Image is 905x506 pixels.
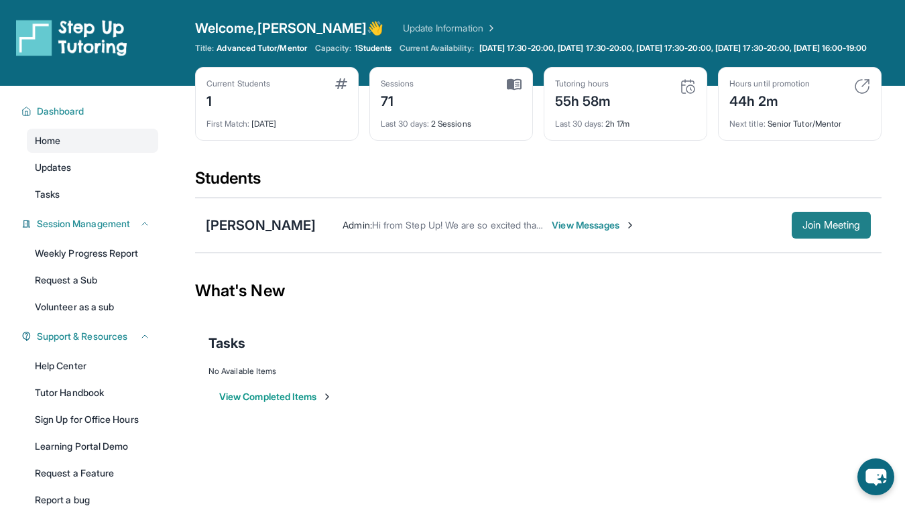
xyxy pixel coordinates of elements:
span: Next title : [729,119,766,129]
button: Session Management [32,217,150,231]
a: Home [27,129,158,153]
a: Tasks [27,182,158,206]
div: No Available Items [208,366,868,377]
img: Chevron Right [483,21,497,35]
div: Hours until promotion [729,78,810,89]
a: Help Center [27,354,158,378]
button: Support & Resources [32,330,150,343]
div: Senior Tutor/Mentor [729,111,870,129]
span: Support & Resources [37,330,127,343]
div: Students [195,168,882,197]
span: Capacity: [315,43,352,54]
a: Request a Sub [27,268,158,292]
span: Tasks [208,334,245,353]
a: Update Information [403,21,497,35]
div: 1 [206,89,270,111]
img: card [507,78,522,90]
span: Home [35,134,60,147]
span: Current Availability: [400,43,473,54]
span: Dashboard [37,105,84,118]
div: Sessions [381,78,414,89]
button: Dashboard [32,105,150,118]
div: 71 [381,89,414,111]
img: card [854,78,870,94]
a: [DATE] 17:30-20:00, [DATE] 17:30-20:00, [DATE] 17:30-20:00, [DATE] 17:30-20:00, [DATE] 16:00-19:00 [477,43,870,54]
a: Volunteer as a sub [27,295,158,319]
a: Updates [27,155,158,180]
span: Join Meeting [802,221,860,229]
div: 55h 58m [555,89,611,111]
a: Learning Portal Demo [27,434,158,458]
span: Advanced Tutor/Mentor [217,43,306,54]
button: chat-button [857,458,894,495]
span: Admin : [343,219,371,231]
div: 44h 2m [729,89,810,111]
a: Tutor Handbook [27,381,158,405]
div: Tutoring hours [555,78,611,89]
span: Session Management [37,217,130,231]
span: View Messages [552,218,636,232]
button: Join Meeting [792,212,871,239]
span: Last 30 days : [555,119,603,129]
span: Last 30 days : [381,119,429,129]
div: [DATE] [206,111,347,129]
div: 2 Sessions [381,111,522,129]
a: Weekly Progress Report [27,241,158,265]
button: View Completed Items [219,390,333,403]
img: card [335,78,347,89]
img: Chevron-Right [625,220,636,231]
span: 1 Students [355,43,392,54]
span: Tasks [35,188,60,201]
div: Current Students [206,78,270,89]
span: Title: [195,43,214,54]
span: Updates [35,161,72,174]
div: 2h 17m [555,111,696,129]
span: [DATE] 17:30-20:00, [DATE] 17:30-20:00, [DATE] 17:30-20:00, [DATE] 17:30-20:00, [DATE] 16:00-19:00 [479,43,867,54]
span: First Match : [206,119,249,129]
span: Welcome, [PERSON_NAME] 👋 [195,19,384,38]
div: What's New [195,261,882,320]
img: logo [16,19,127,56]
a: Sign Up for Office Hours [27,407,158,432]
img: card [680,78,696,94]
div: [PERSON_NAME] [206,216,316,235]
a: Request a Feature [27,461,158,485]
